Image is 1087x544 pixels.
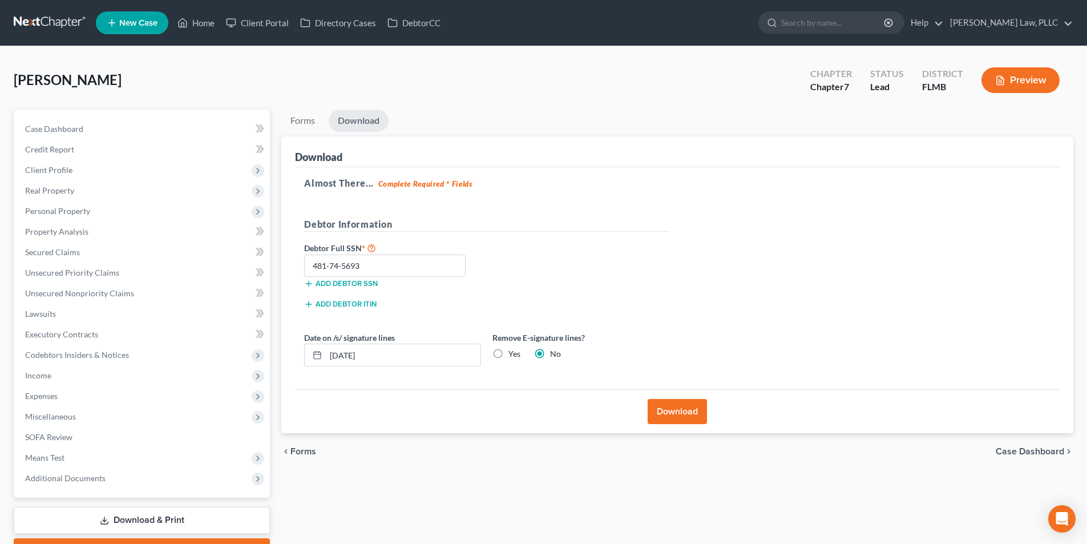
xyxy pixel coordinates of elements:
[25,329,98,339] span: Executory Contracts
[25,370,51,380] span: Income
[16,221,270,242] a: Property Analysis
[25,473,106,483] span: Additional Documents
[25,350,129,360] span: Codebtors Insiders & Notices
[304,217,669,232] h5: Debtor Information
[25,227,88,236] span: Property Analysis
[905,13,943,33] a: Help
[870,80,904,94] div: Lead
[378,179,472,188] strong: Complete Required * Fields
[25,165,72,175] span: Client Profile
[1064,447,1073,456] i: chevron_right
[25,432,72,442] span: SOFA Review
[16,427,270,448] a: SOFA Review
[298,241,487,255] label: Debtor Full SSN
[304,255,466,277] input: XXX-XX-XXXX
[16,304,270,324] a: Lawsuits
[16,324,270,345] a: Executory Contracts
[810,80,852,94] div: Chapter
[25,288,134,298] span: Unsecured Nonpriority Claims
[119,19,157,27] span: New Case
[25,186,74,195] span: Real Property
[16,242,270,263] a: Secured Claims
[810,67,852,80] div: Chapter
[781,12,886,33] input: Search by name...
[326,344,480,366] input: MM/DD/YYYY
[25,268,119,277] span: Unsecured Priority Claims
[25,453,64,462] span: Means Test
[981,67,1060,93] button: Preview
[281,110,324,132] a: Forms
[844,81,849,92] span: 7
[922,67,963,80] div: District
[304,332,395,344] label: Date on /s/ signature lines
[25,247,80,257] span: Secured Claims
[1048,505,1076,533] div: Open Intercom Messenger
[16,283,270,304] a: Unsecured Nonpriority Claims
[16,119,270,139] a: Case Dashboard
[304,300,377,309] button: Add debtor ITIN
[16,139,270,160] a: Credit Report
[294,13,382,33] a: Directory Cases
[290,447,316,456] span: Forms
[648,399,707,424] button: Download
[25,309,56,319] span: Lawsuits
[14,507,270,534] a: Download & Print
[996,447,1073,456] a: Case Dashboard chevron_right
[25,391,58,401] span: Expenses
[25,144,74,154] span: Credit Report
[25,124,83,134] span: Case Dashboard
[329,110,389,132] a: Download
[382,13,446,33] a: DebtorCC
[14,71,122,88] span: [PERSON_NAME]
[304,176,1050,190] h5: Almost There...
[550,348,561,360] label: No
[996,447,1064,456] span: Case Dashboard
[922,80,963,94] div: FLMB
[25,206,90,216] span: Personal Property
[220,13,294,33] a: Client Portal
[508,348,520,360] label: Yes
[172,13,220,33] a: Home
[295,150,342,164] div: Download
[16,263,270,283] a: Unsecured Priority Claims
[304,279,378,288] button: Add debtor SSN
[944,13,1073,33] a: [PERSON_NAME] Law, PLLC
[25,412,76,421] span: Miscellaneous
[281,447,290,456] i: chevron_left
[281,447,332,456] button: chevron_left Forms
[870,67,904,80] div: Status
[492,332,669,344] label: Remove E-signature lines?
